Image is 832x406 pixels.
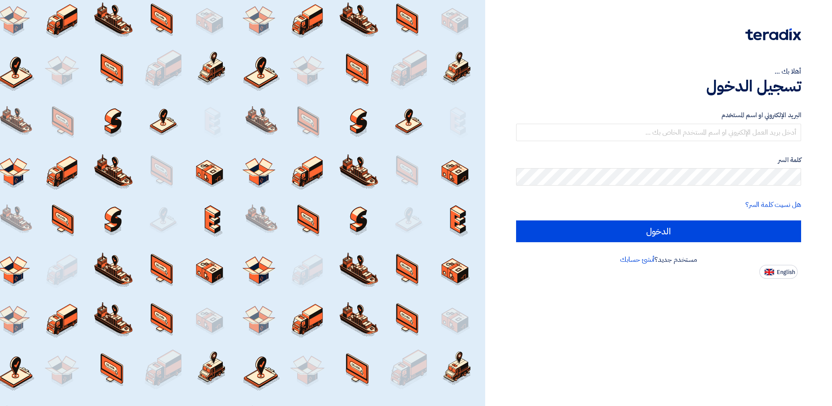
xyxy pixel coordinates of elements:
a: هل نسيت كلمة السر؟ [745,200,801,210]
img: en-US.png [765,269,774,275]
label: كلمة السر [516,155,801,165]
span: English [777,269,795,275]
h1: تسجيل الدخول [516,77,801,96]
div: أهلا بك ... [516,66,801,77]
label: البريد الإلكتروني او اسم المستخدم [516,110,801,120]
a: أنشئ حسابك [620,254,654,265]
div: مستخدم جديد؟ [516,254,801,265]
input: الدخول [516,220,801,242]
input: أدخل بريد العمل الإلكتروني او اسم المستخدم الخاص بك ... [516,124,801,141]
button: English [759,265,798,279]
img: Teradix logo [745,28,801,41]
